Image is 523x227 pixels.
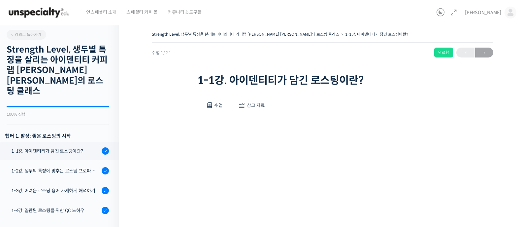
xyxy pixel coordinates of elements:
span: 강의로 돌아가기 [10,32,41,37]
a: 1-1강. 아이덴티티가 담긴 로스팅이란? [345,32,408,37]
h3: 챕터 1. 발상: 좋은 로스팅의 시작 [5,132,109,140]
div: 100% 진행 [7,112,109,116]
a: Strength Level, 생두별 특징을 살리는 아이덴티티 커피랩 [PERSON_NAME] [PERSON_NAME]의 로스팅 클래스 [152,32,339,37]
span: [PERSON_NAME] [465,10,501,16]
a: 강의로 돌아가기 [7,30,46,40]
span: / 21 [163,50,171,56]
h2: Strength Level, 생두별 특징을 살리는 아이덴티티 커피랩 [PERSON_NAME] [PERSON_NAME]의 로스팅 클래스 [7,45,109,96]
div: 1-4강. 일관된 로스팅을 위한 QC 노하우 [11,207,100,214]
span: → [475,48,493,57]
span: 수업 [214,102,223,108]
h1: 1-1강. 아이덴티티가 담긴 로스팅이란? [197,74,448,87]
div: 1-2강. 생두의 특징에 맞추는 로스팅 프로파일 'Stength Level' [11,167,100,174]
div: 완료함 [434,48,453,57]
a: 다음→ [475,48,493,57]
span: 수업 1 [152,51,171,55]
div: 1-1강. 아이덴티티가 담긴 로스팅이란? [11,147,100,155]
div: 1-3강. 어려운 로스팅 용어 자세하게 해석하기 [11,187,100,194]
span: 참고 자료 [247,102,265,108]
